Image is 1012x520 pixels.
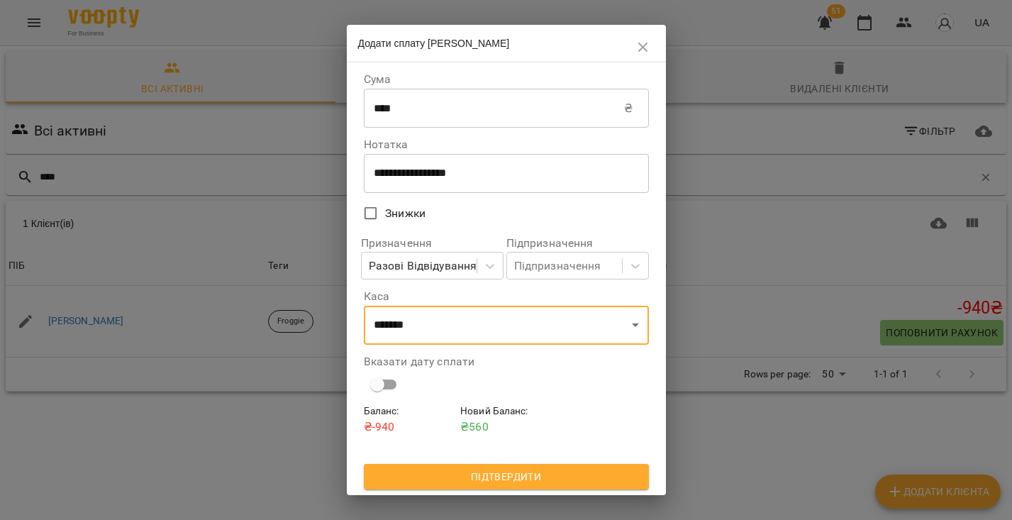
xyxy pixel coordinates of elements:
[624,100,633,117] p: ₴
[364,419,455,436] p: ₴ -940
[358,38,510,49] span: Додати сплату [PERSON_NAME]
[460,419,552,436] p: ₴ 560
[375,468,638,485] span: Підтвердити
[460,404,552,419] h6: Новий Баланс :
[385,205,426,222] span: Знижки
[506,238,649,249] label: Підпризначення
[361,238,504,249] label: Призначення
[364,139,649,150] label: Нотатка
[364,74,649,85] label: Сума
[364,291,649,302] label: Каса
[364,356,649,367] label: Вказати дату сплати
[514,258,601,275] div: Підпризначення
[364,464,649,489] button: Підтвердити
[369,258,477,275] div: Разові Відвідування
[364,404,455,419] h6: Баланс :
